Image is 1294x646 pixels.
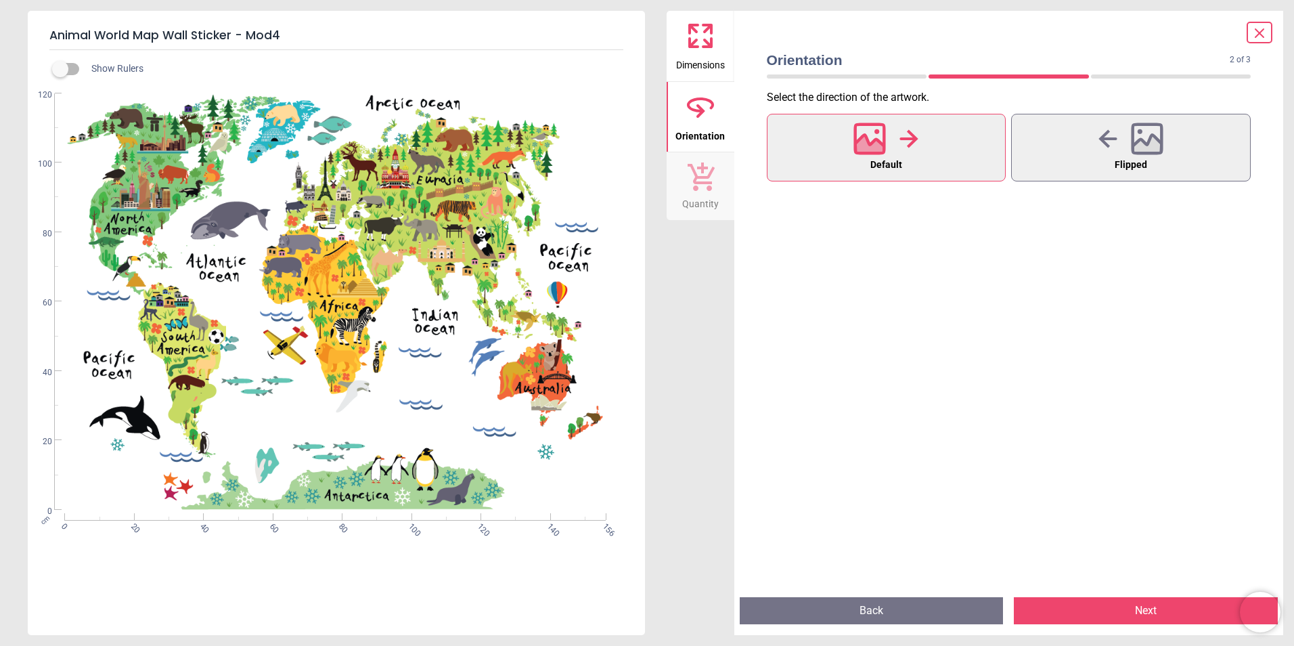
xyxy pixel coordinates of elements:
span: 20 [26,436,52,448]
div: Show Rulers [60,61,645,77]
button: Flipped [1011,114,1251,181]
button: Orientation [667,82,734,152]
iframe: Brevo live chat [1240,592,1280,632]
button: Quantity [667,152,734,220]
span: 40 [197,521,206,530]
span: 80 [26,228,52,240]
span: Orientation [675,123,725,144]
span: 40 [26,367,52,379]
span: Quantity [682,191,719,211]
span: 60 [26,297,52,309]
button: Back [740,597,1004,624]
span: Orientation [767,50,1230,70]
span: 100 [405,521,414,530]
span: Dimensions [676,52,725,72]
button: Default [767,114,1006,181]
button: Next [1014,597,1278,624]
h5: Animal World Map Wall Sticker - Mod4 [49,22,623,50]
span: Flipped [1115,156,1147,174]
span: 140 [544,521,553,530]
span: Default [870,156,902,174]
span: 156 [600,521,608,530]
span: 120 [474,521,483,530]
span: 80 [336,521,344,530]
p: Select the direction of the artwork . [767,90,1262,105]
span: 0 [59,521,68,530]
span: 120 [26,89,52,101]
button: Dimensions [667,11,734,81]
span: cm [39,514,51,526]
span: 2 of 3 [1230,54,1251,66]
span: 60 [267,521,275,530]
span: 0 [26,506,52,517]
span: 100 [26,158,52,170]
span: 20 [128,521,137,530]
